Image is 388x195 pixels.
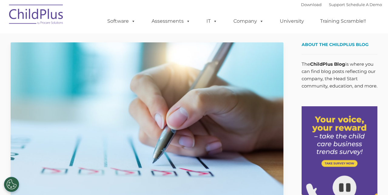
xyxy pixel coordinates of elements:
button: Cookies Settings [4,177,19,192]
a: Company [227,15,270,27]
a: Schedule A Demo [346,2,382,7]
a: Training Scramble!! [314,15,372,27]
p: The is where you can find blog posts reflecting our company, the Head Start community, education,... [302,61,377,90]
a: University [274,15,310,27]
span: About the ChildPlus Blog [302,42,369,47]
strong: ChildPlus Blog [310,61,345,67]
a: IT [200,15,223,27]
img: ChildPlus by Procare Solutions [6,0,67,31]
a: Assessments [145,15,196,27]
font: | [301,2,382,7]
a: Download [301,2,322,7]
a: Support [329,2,345,7]
a: Software [101,15,142,27]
